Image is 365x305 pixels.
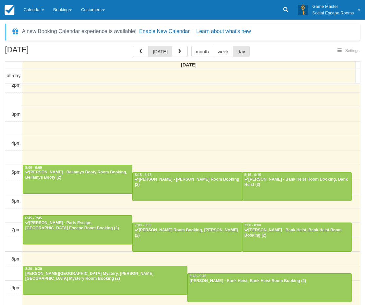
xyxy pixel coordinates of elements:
a: 5:15 - 6:15[PERSON_NAME] - [PERSON_NAME] Room Booking (2) [132,172,242,201]
h2: [DATE] [5,46,88,58]
div: [PERSON_NAME] - Bank Heist, Bank Heist Room Booking (2) [244,228,350,238]
p: Social Escape Rooms [312,10,354,16]
div: [PERSON_NAME] - [PERSON_NAME] Room Booking (2) [134,177,240,188]
span: 5:15 - 6:15 [244,173,261,177]
span: 7:00 - 8:00 [135,224,151,227]
span: 6pm [11,198,21,204]
span: 2pm [11,82,21,88]
button: [DATE] [148,46,172,57]
a: 8:45 - 9:45[PERSON_NAME] - Bank Heist, Bank Heist Room Booking (2) [187,273,352,302]
a: 5:15 - 6:15[PERSON_NAME] - Bank Heist Room Booking, Bank Heist (2) [242,172,352,201]
span: all-day [7,73,21,78]
a: 6:45 - 7:45[PERSON_NAME] - Paris Escape, [GEOGRAPHIC_DATA] Escape Room Booking (2) [23,215,132,244]
span: 8:30 - 9:30 [25,267,42,271]
span: [DATE] [181,62,197,67]
span: 5:15 - 6:15 [135,173,151,177]
button: day [233,46,250,57]
div: [PERSON_NAME] - Bank Heist, Bank Heist Room Booking (2) [189,278,350,284]
span: 7pm [11,227,21,232]
button: Enable New Calendar [139,28,190,35]
img: A3 [298,5,308,15]
p: Game Master [312,3,354,10]
button: week [213,46,233,57]
span: 5:00 - 6:00 [25,166,42,170]
a: 5:00 - 6:00[PERSON_NAME] - Bellamys Booty Room Booking, Bellamys Booty (2) [23,165,132,194]
span: 8pm [11,256,21,261]
span: 5pm [11,170,21,175]
div: [PERSON_NAME] - Bank Heist Room Booking, Bank Heist (2) [244,177,350,188]
div: [PERSON_NAME] - Paris Escape, [GEOGRAPHIC_DATA] Escape Room Booking (2) [25,221,130,231]
span: 4pm [11,140,21,146]
span: 6:45 - 7:45 [25,216,42,220]
button: Settings [334,46,363,56]
div: [PERSON_NAME][GEOGRAPHIC_DATA] Mystery, [PERSON_NAME][GEOGRAPHIC_DATA] Mystery Room Booking (2) [25,271,185,282]
span: 8:45 - 9:45 [190,274,206,278]
a: 7:00 - 8:00[PERSON_NAME] Room Booking, [PERSON_NAME] (2) [132,223,242,251]
div: [PERSON_NAME] - Bellamys Booty Room Booking, Bellamys Booty (2) [25,170,130,180]
a: 8:30 - 9:30[PERSON_NAME][GEOGRAPHIC_DATA] Mystery, [PERSON_NAME][GEOGRAPHIC_DATA] Mystery Room Bo... [23,266,187,295]
span: 9pm [11,285,21,290]
a: 7:00 - 8:00[PERSON_NAME] - Bank Heist, Bank Heist Room Booking (2) [242,223,352,251]
div: A new Booking Calendar experience is available! [22,27,137,35]
span: | [192,28,194,34]
button: month [191,46,214,57]
a: Learn about what's new [196,28,251,34]
span: Settings [345,48,359,53]
div: [PERSON_NAME] Room Booking, [PERSON_NAME] (2) [134,228,240,238]
img: checkfront-main-nav-mini-logo.png [5,5,14,15]
span: 7:00 - 8:00 [244,224,261,227]
span: 3pm [11,112,21,117]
